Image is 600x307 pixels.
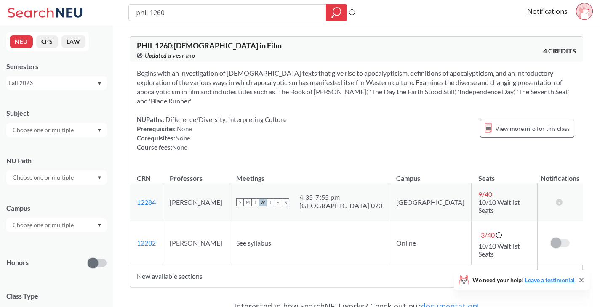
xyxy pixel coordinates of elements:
div: CRN [137,174,151,183]
td: [GEOGRAPHIC_DATA] [389,183,472,221]
svg: Dropdown arrow [97,176,101,180]
th: Professors [163,165,229,183]
th: Seats [472,165,537,183]
td: Online [389,221,472,265]
span: 9 / 40 [478,190,492,198]
a: 12282 [137,239,156,247]
span: S [236,198,244,206]
span: 4 CREDITS [543,46,576,56]
span: See syllabus [236,239,271,247]
div: [GEOGRAPHIC_DATA] 070 [299,201,382,210]
div: Fall 2023Dropdown arrow [6,76,107,90]
div: Dropdown arrow [6,170,107,185]
input: Choose one or multiple [8,220,79,230]
span: 10/10 Waitlist Seats [478,198,520,214]
span: M [244,198,251,206]
span: None [177,125,192,132]
button: CPS [36,35,58,48]
a: 12284 [137,198,156,206]
span: 10/10 Waitlist Seats [478,242,520,258]
span: W [259,198,267,206]
a: Leave a testimonial [525,276,575,283]
span: We need your help! [472,277,575,283]
span: T [251,198,259,206]
input: Class, professor, course number, "phrase" [135,5,320,20]
div: Dropdown arrow [6,123,107,137]
svg: magnifying glass [331,7,341,19]
div: NU Path [6,156,107,165]
th: Meetings [229,165,389,183]
span: Class Type [6,291,107,301]
svg: Dropdown arrow [97,82,101,85]
div: 4:35 - 7:55 pm [299,193,382,201]
div: Dropdown arrow [6,218,107,232]
th: Notifications [537,165,582,183]
input: Choose one or multiple [8,172,79,183]
div: Semesters [6,62,107,71]
div: Fall 2023 [8,78,96,87]
svg: Dropdown arrow [97,224,101,227]
a: Notifications [527,7,568,16]
td: New available sections [130,265,537,287]
th: Campus [389,165,472,183]
td: [PERSON_NAME] [163,221,229,265]
span: -3 / 40 [478,231,495,239]
span: PHIL 1260 : [DEMOGRAPHIC_DATA] in Film [137,41,282,50]
div: Campus [6,204,107,213]
input: Choose one or multiple [8,125,79,135]
div: NUPaths: Prerequisites: Corequisites: Course fees: [137,115,287,152]
span: S [282,198,289,206]
td: [PERSON_NAME] [163,183,229,221]
button: LAW [61,35,85,48]
button: NEU [10,35,33,48]
span: F [274,198,282,206]
span: Difference/Diversity, Interpreting Culture [164,116,287,123]
div: Subject [6,109,107,118]
span: T [267,198,274,206]
p: Honors [6,258,29,267]
span: None [175,134,190,142]
span: Updated a year ago [145,51,195,60]
svg: Dropdown arrow [97,129,101,132]
span: None [172,143,187,151]
div: magnifying glass [326,4,347,21]
span: Begins with an investigation of [DEMOGRAPHIC_DATA] texts that give rise to apocalypticism, defini... [137,69,569,105]
span: View more info for this class [495,123,570,134]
